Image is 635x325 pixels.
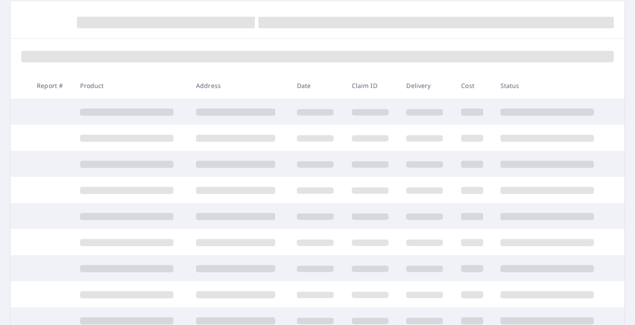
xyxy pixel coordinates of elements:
th: Report # [30,73,73,99]
th: Address [189,73,290,99]
th: Date [290,73,345,99]
th: Status [493,73,609,99]
th: Product [73,73,189,99]
th: Claim ID [345,73,400,99]
th: Cost [454,73,493,99]
th: Delivery [399,73,454,99]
